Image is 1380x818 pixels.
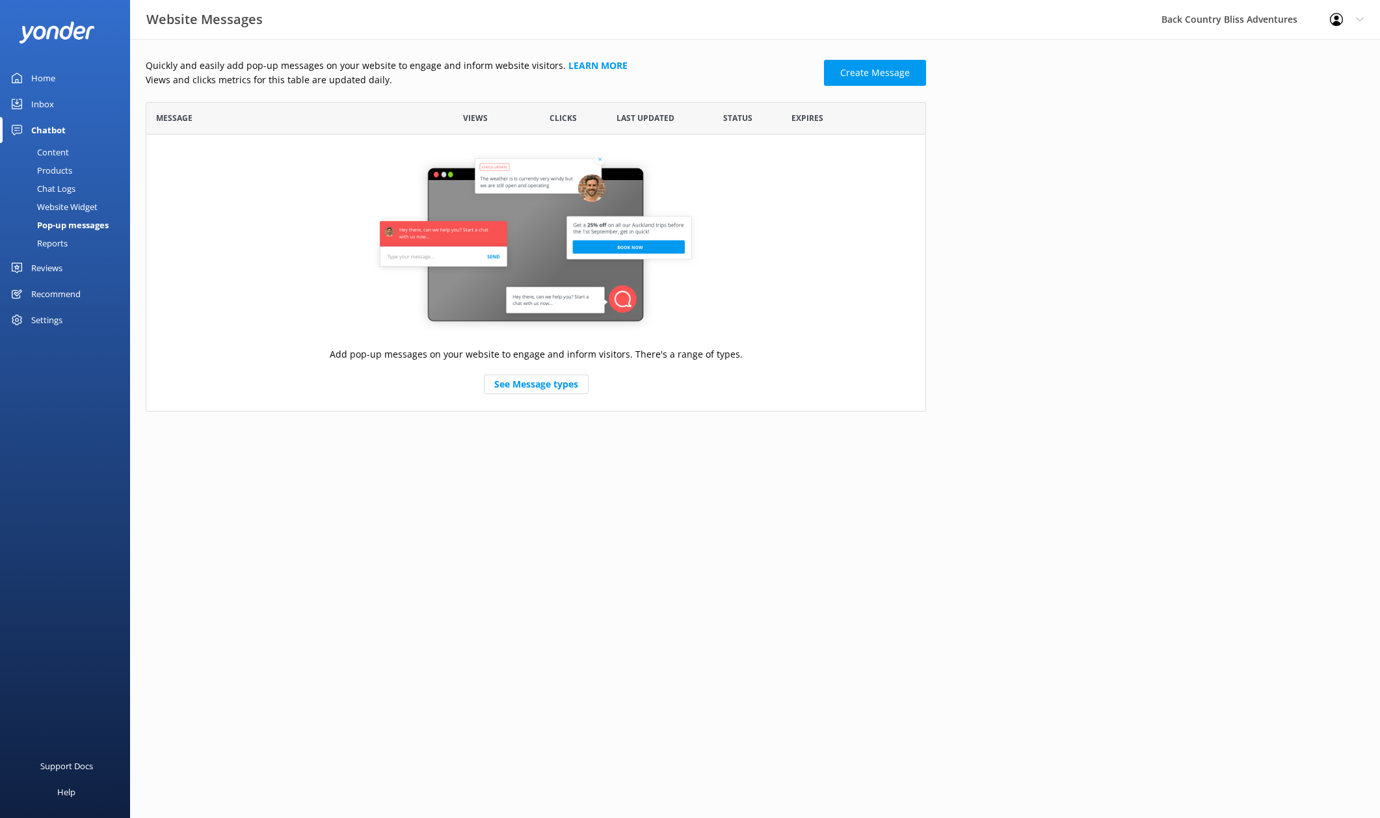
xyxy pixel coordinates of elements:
[31,307,62,333] div: Settings
[31,255,62,281] div: Reviews
[146,9,263,30] h3: Website Messages
[824,60,926,86] a: Create Message
[8,234,130,252] a: Reports
[40,753,93,779] div: Support Docs
[8,179,75,198] div: Chat Logs
[146,59,816,73] p: Quickly and easily add pop-up messages on your website to engage and inform website visitors.
[8,143,130,161] a: Content
[156,112,192,124] span: Message
[31,65,55,91] div: Home
[617,112,674,124] span: Last updated
[568,59,628,72] a: Learn more
[8,198,130,216] a: Website Widget
[463,112,488,124] span: Views
[31,91,54,117] div: Inbox
[330,347,743,362] p: Add pop-up messages on your website to engage and inform visitors. There's a range of types.
[550,112,577,124] span: Clicks
[146,135,926,411] div: grid
[484,375,589,394] a: See Message types
[8,198,98,216] div: Website Widget
[8,216,109,234] div: Pop-up messages
[8,234,68,252] div: Reports
[8,143,69,161] div: Content
[723,112,752,124] span: Status
[8,179,130,198] a: Chat Logs
[20,21,94,43] img: yonder-white-logo.png
[8,161,130,179] a: Products
[8,161,72,179] div: Products
[57,779,75,805] div: Help
[8,216,130,234] a: Pop-up messages
[791,112,823,124] span: Expires
[146,73,816,87] p: Views and clicks metrics for this table are updated daily.
[31,117,66,143] div: Chatbot
[373,151,698,333] img: website-message-default
[31,281,81,307] div: Recommend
